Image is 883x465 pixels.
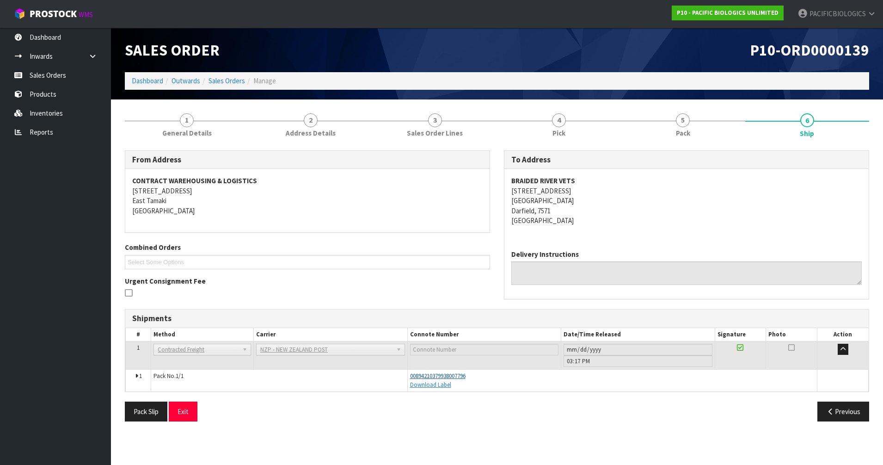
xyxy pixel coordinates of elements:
[304,113,318,127] span: 2
[254,328,407,341] th: Carrier
[132,176,257,185] strong: CONTRACT WAREHOUSING & LOGISTICS
[809,9,866,18] span: PACIFICBIOLOGICS
[151,370,407,391] td: Pack No.
[208,76,245,85] a: Sales Orders
[14,8,25,19] img: cube-alt.png
[410,381,451,389] a: Download Label
[511,176,575,185] strong: BRAIDED RIVER VETS
[410,344,558,355] input: Connote Number
[552,113,566,127] span: 4
[125,242,181,252] label: Combined Orders
[676,113,690,127] span: 5
[676,128,690,138] span: Pack
[125,402,167,422] button: Pack Slip
[180,113,194,127] span: 1
[125,143,869,429] span: Ship
[172,76,200,85] a: Outwards
[169,402,197,422] button: Exit
[428,113,442,127] span: 3
[817,402,869,422] button: Previous
[132,155,483,164] h3: From Address
[132,176,483,216] address: [STREET_ADDRESS] East Tamaki [GEOGRAPHIC_DATA]
[750,40,869,60] span: P10-ORD0000139
[407,128,463,138] span: Sales Order Lines
[139,372,142,380] span: 1
[286,128,336,138] span: Address Details
[511,155,862,164] h3: To Address
[552,128,565,138] span: Pick
[677,9,779,17] strong: P10 - PACIFIC BIOLOGICS UNLIMITED
[126,328,151,341] th: #
[766,328,817,341] th: Photo
[260,344,392,355] span: NZP - NEW ZEALAND POST
[132,76,163,85] a: Dashboard
[800,129,814,138] span: Ship
[561,328,715,341] th: Date/Time Released
[511,249,579,259] label: Delivery Instructions
[800,113,814,127] span: 6
[407,328,561,341] th: Connote Number
[410,372,466,380] a: 00894210379938007796
[30,8,77,20] span: ProStock
[125,40,220,60] span: Sales Order
[176,372,184,380] span: 1/1
[137,344,140,352] span: 1
[125,276,206,286] label: Urgent Consignment Fee
[151,328,254,341] th: Method
[817,328,869,341] th: Action
[132,314,862,323] h3: Shipments
[79,10,93,19] small: WMS
[162,128,212,138] span: General Details
[715,328,766,341] th: Signature
[253,76,276,85] span: Manage
[158,344,239,355] span: Contracted Freight
[511,176,862,225] address: [STREET_ADDRESS] [GEOGRAPHIC_DATA] Darfield, 7571 [GEOGRAPHIC_DATA]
